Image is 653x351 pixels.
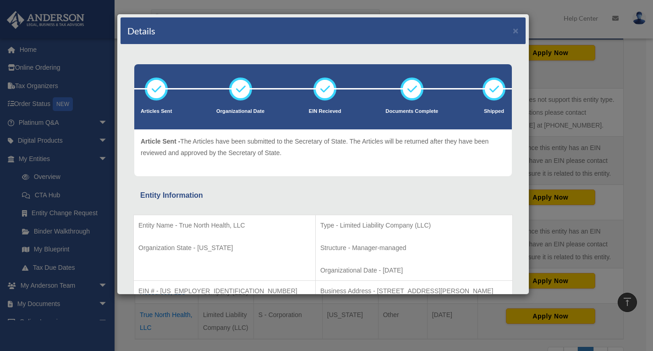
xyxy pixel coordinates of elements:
[320,285,508,297] p: Business Address - [STREET_ADDRESS][PERSON_NAME]
[141,107,172,116] p: Articles Sent
[138,285,311,297] p: EIN # - [US_EMPLOYER_IDENTIFICATION_NUMBER]
[320,265,508,276] p: Organizational Date - [DATE]
[513,26,519,35] button: ×
[320,242,508,254] p: Structure - Manager-managed
[138,242,311,254] p: Organization State - [US_STATE]
[138,220,311,231] p: Entity Name - True North Health, LLC
[141,138,180,145] span: Article Sent -
[140,189,506,202] div: Entity Information
[320,220,508,231] p: Type - Limited Liability Company (LLC)
[385,107,438,116] p: Documents Complete
[483,107,505,116] p: Shipped
[309,107,341,116] p: EIN Recieved
[127,24,155,37] h4: Details
[216,107,264,116] p: Organizational Date
[141,136,505,158] p: The Articles have been submitted to the Secretary of State. The Articles will be returned after t...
